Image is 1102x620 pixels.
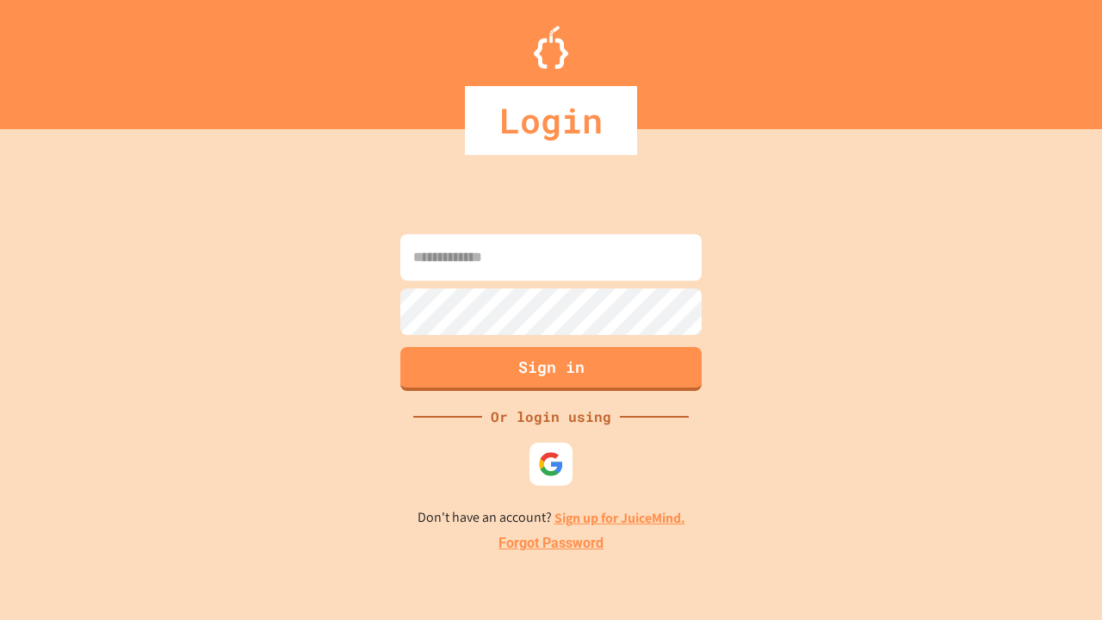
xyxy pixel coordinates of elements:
[554,509,685,527] a: Sign up for JuiceMind.
[534,26,568,69] img: Logo.svg
[498,533,604,554] a: Forgot Password
[465,86,637,155] div: Login
[538,451,564,477] img: google-icon.svg
[418,507,685,529] p: Don't have an account?
[482,406,620,427] div: Or login using
[400,347,702,391] button: Sign in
